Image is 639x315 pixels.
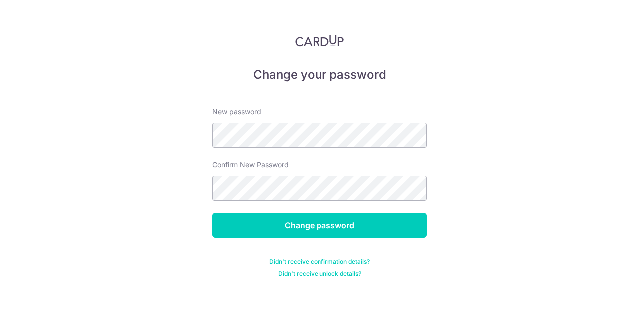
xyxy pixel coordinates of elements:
label: New password [212,107,261,117]
label: Confirm New Password [212,160,289,170]
input: Change password [212,213,427,238]
h5: Change your password [212,67,427,83]
img: CardUp Logo [295,35,344,47]
a: Didn't receive unlock details? [278,270,361,278]
a: Didn't receive confirmation details? [269,258,370,266]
